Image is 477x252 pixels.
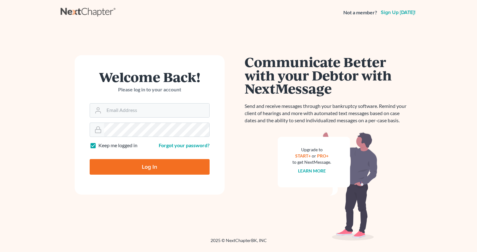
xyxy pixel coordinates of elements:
[295,153,311,158] a: START+
[380,10,417,15] a: Sign up [DATE]!
[245,103,410,124] p: Send and receive messages through your bankruptcy software. Remind your client of hearings and mo...
[90,86,210,93] p: Please log in to your account
[293,159,331,165] div: to get NextMessage.
[104,104,209,117] input: Email Address
[298,168,326,173] a: Learn more
[293,147,331,153] div: Upgrade to
[61,237,417,249] div: 2025 © NextChapterBK, INC
[159,142,210,148] a: Forgot your password?
[343,9,377,16] strong: Not a member?
[317,153,329,158] a: PRO+
[98,142,137,149] label: Keep me logged in
[312,153,316,158] span: or
[278,132,378,241] img: nextmessage_bg-59042aed3d76b12b5cd301f8e5b87938c9018125f34e5fa2b7a6b67550977c72.svg
[245,55,410,95] h1: Communicate Better with your Debtor with NextMessage
[90,70,210,84] h1: Welcome Back!
[90,159,210,175] input: Log In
